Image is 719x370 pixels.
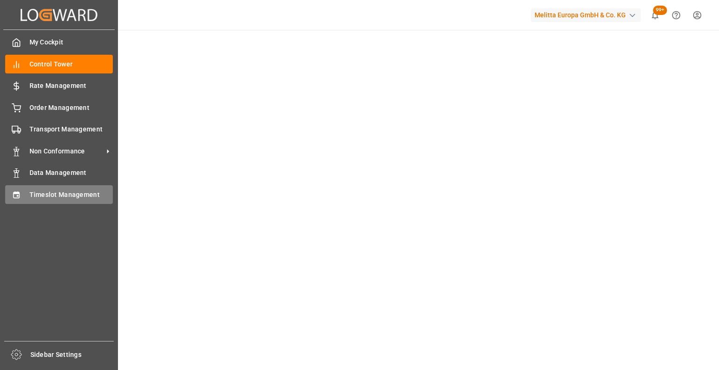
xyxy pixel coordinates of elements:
span: Rate Management [29,81,113,91]
span: My Cockpit [29,37,113,47]
a: Transport Management [5,120,113,138]
span: Control Tower [29,59,113,69]
a: Control Tower [5,55,113,73]
button: show 100 new notifications [645,5,666,26]
span: Non Conformance [29,146,103,156]
a: Data Management [5,164,113,182]
span: Timeslot Management [29,190,113,200]
span: Data Management [29,168,113,178]
span: 99+ [653,6,667,15]
span: Transport Management [29,124,113,134]
a: Timeslot Management [5,185,113,203]
a: My Cockpit [5,33,113,51]
span: Order Management [29,103,113,113]
a: Order Management [5,98,113,116]
a: Rate Management [5,77,113,95]
span: Sidebar Settings [30,350,114,360]
div: Melitta Europa GmbH & Co. KG [531,8,641,22]
button: Melitta Europa GmbH & Co. KG [531,6,645,24]
button: Help Center [666,5,687,26]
